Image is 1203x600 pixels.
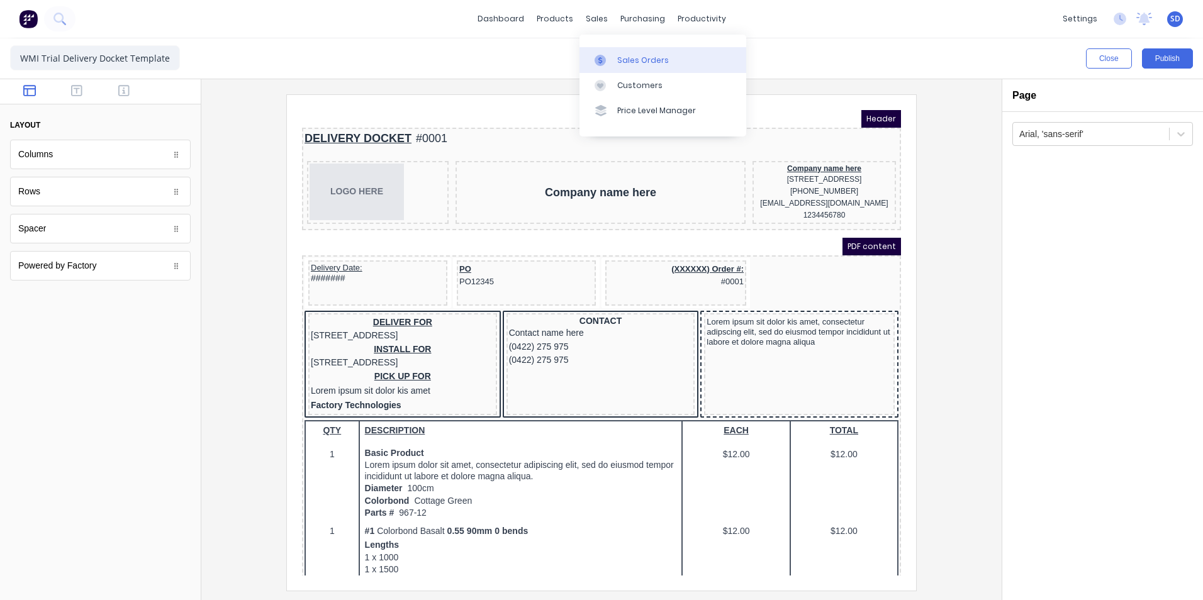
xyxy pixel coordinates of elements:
div: purchasing [614,9,671,28]
div: CONTACT [207,206,391,217]
div: Customers [617,80,663,91]
img: Factory [19,9,38,28]
input: Enter template name here [10,45,180,70]
div: Powered by Factory [10,251,191,281]
button: layout [10,114,191,136]
a: Price Level Manager [579,98,746,123]
button: Publish [1142,48,1193,69]
div: Rows [10,177,191,206]
div: Price Level Manager [617,105,696,116]
div: settings [1056,9,1104,28]
div: Company name here [156,75,441,89]
button: Close [1086,48,1132,69]
div: products [530,9,579,28]
div: Contact name here [207,216,391,230]
a: Customers [579,73,746,98]
div: (0422) 275 975 [207,243,391,257]
div: INSTALL FOR[STREET_ADDRESS] [9,233,193,260]
div: PICK UP FORLorem ipsum sit dolor kis amet [9,260,193,289]
div: [STREET_ADDRESS] [453,64,591,75]
div: Powered by Factory [18,259,97,272]
div: LOGO HERE [8,53,144,110]
div: Lorem ipsum sit dolor kis amet, consectetur adipscing elit, sed do eiusmod tempor incididunt ut l... [405,206,590,239]
a: Sales Orders [579,47,746,72]
div: Rows [18,185,40,198]
div: Delivery Date:#######POPO12345(XXXXXX) Order #:#0001 [3,148,596,201]
div: Sales Orders [617,55,669,66]
div: DELIVERY DOCKET#0001 [3,20,596,37]
div: Spacer [10,214,191,243]
div: DELIVER FOR[STREET_ADDRESS]INSTALL FOR[STREET_ADDRESS]PICK UP FORLorem ipsum sit dolor kis ametFa... [3,201,596,310]
div: DELIVER FOR[STREET_ADDRESS] [9,206,193,233]
div: Factory Technologies [9,289,193,303]
div: sales [579,9,614,28]
div: (XXXXXX) Order #:#0001 [306,153,442,179]
div: POPO12345 [157,153,291,179]
div: 1234456780 [453,99,591,111]
a: dashboard [471,9,530,28]
div: Company name here [453,53,591,64]
div: Columns [10,140,191,169]
div: [EMAIL_ADDRESS][DOMAIN_NAME] [453,87,591,99]
div: ####### [9,163,143,174]
div: layout [10,119,40,131]
div: Columns [18,148,53,161]
div: LOGO HERECompany name hereCompany name here[STREET_ADDRESS][PHONE_NUMBER][EMAIL_ADDRESS][DOMAIN_N... [3,50,596,118]
div: [PHONE_NUMBER] [453,75,591,87]
span: PDF content [540,128,599,145]
div: Delivery Date: [9,153,143,163]
span: SD [1170,13,1180,25]
div: Spacer [18,222,46,235]
div: (0422) 275 975 [207,230,391,244]
div: productivity [671,9,732,28]
h2: Page [1012,89,1036,101]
